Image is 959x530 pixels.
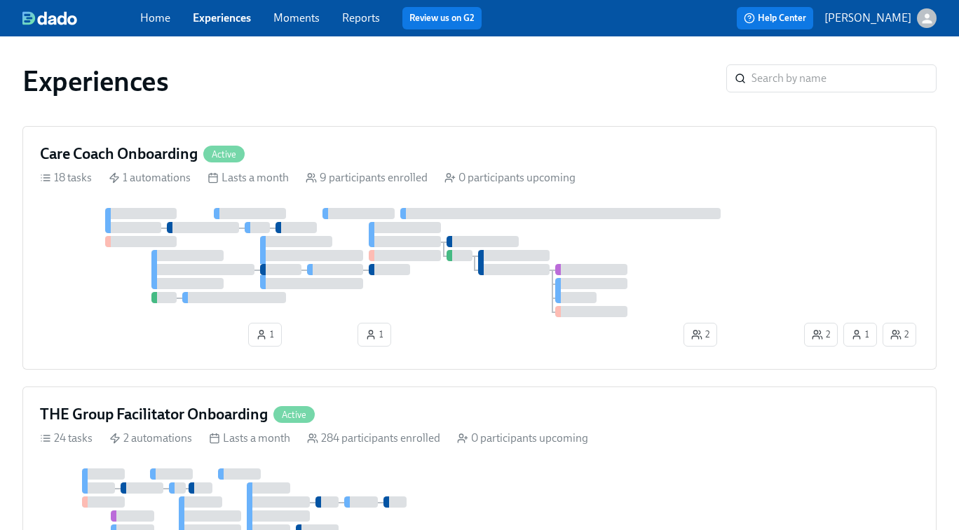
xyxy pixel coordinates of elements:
div: 0 participants upcoming [444,170,576,186]
div: 2 automations [109,431,192,446]
a: Home [140,11,170,25]
div: 284 participants enrolled [307,431,440,446]
a: Moments [273,11,320,25]
button: 2 [883,323,916,347]
span: 2 [691,328,709,342]
div: 0 participants upcoming [457,431,588,446]
span: Help Center [744,11,806,25]
button: 1 [358,323,391,347]
span: Active [203,149,245,160]
button: Help Center [737,7,813,29]
a: dado [22,11,140,25]
a: Review us on G2 [409,11,475,25]
h1: Experiences [22,64,169,98]
span: Active [273,410,315,420]
span: 1 [851,328,869,342]
span: 1 [365,328,383,342]
div: Lasts a month [208,170,289,186]
h4: THE Group Facilitator Onboarding [40,404,268,425]
h4: Care Coach Onboarding [40,144,198,165]
button: 2 [804,323,838,347]
button: [PERSON_NAME] [824,8,937,28]
input: Search by name [751,64,937,92]
p: [PERSON_NAME] [824,11,911,26]
button: 1 [248,323,282,347]
div: 18 tasks [40,170,92,186]
button: 1 [843,323,877,347]
div: 1 automations [109,170,191,186]
a: Reports [342,11,380,25]
span: 2 [812,328,830,342]
a: Experiences [193,11,251,25]
div: 9 participants enrolled [306,170,428,186]
button: 2 [683,323,717,347]
img: dado [22,11,77,25]
span: 2 [890,328,909,342]
button: Review us on G2 [402,7,482,29]
a: Care Coach OnboardingActive18 tasks 1 automations Lasts a month 9 participants enrolled 0 partici... [22,126,937,370]
div: 24 tasks [40,431,93,446]
div: Lasts a month [209,431,290,446]
span: 1 [256,328,274,342]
